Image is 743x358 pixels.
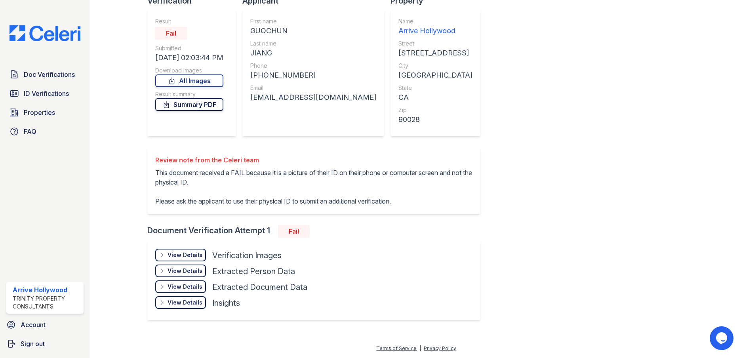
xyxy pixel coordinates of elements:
[155,27,187,40] div: Fail
[24,70,75,79] span: Doc Verifications
[21,339,45,348] span: Sign out
[398,48,472,59] div: [STREET_ADDRESS]
[278,225,310,238] div: Fail
[168,267,202,275] div: View Details
[398,106,472,114] div: Zip
[424,345,456,351] a: Privacy Policy
[6,67,84,82] a: Doc Verifications
[147,225,487,238] div: Document Verification Attempt 1
[250,70,376,81] div: [PHONE_NUMBER]
[212,266,295,277] div: Extracted Person Data
[155,52,223,63] div: [DATE] 02:03:44 PM
[6,124,84,139] a: FAQ
[155,168,472,206] p: This document received a FAIL because it is a picture of their ID on their phone or computer scre...
[212,282,307,293] div: Extracted Document Data
[155,44,223,52] div: Submitted
[398,70,472,81] div: [GEOGRAPHIC_DATA]
[376,345,417,351] a: Terms of Service
[212,250,282,261] div: Verification Images
[710,326,735,350] iframe: chat widget
[24,127,36,136] span: FAQ
[155,90,223,98] div: Result summary
[3,25,87,41] img: CE_Logo_Blue-a8612792a0a2168367f1c8372b55b34899dd931a85d93a1a3d3e32e68fde9ad4.png
[13,285,80,295] div: Arrive Hollywood
[250,92,376,103] div: [EMAIL_ADDRESS][DOMAIN_NAME]
[24,89,69,98] span: ID Verifications
[3,317,87,333] a: Account
[250,62,376,70] div: Phone
[419,345,421,351] div: |
[6,105,84,120] a: Properties
[250,40,376,48] div: Last name
[398,84,472,92] div: State
[155,98,223,111] a: Summary PDF
[398,17,472,25] div: Name
[398,114,472,125] div: 90028
[21,320,46,329] span: Account
[250,84,376,92] div: Email
[3,336,87,352] a: Sign out
[13,295,80,310] div: Trinity Property Consultants
[398,17,472,36] a: Name Arrive Hollywood
[398,25,472,36] div: Arrive Hollywood
[398,40,472,48] div: Street
[250,25,376,36] div: GUOCHUN
[250,17,376,25] div: First name
[6,86,84,101] a: ID Verifications
[168,283,202,291] div: View Details
[155,155,472,165] div: Review note from the Celeri team
[155,74,223,87] a: All Images
[155,17,223,25] div: Result
[168,299,202,307] div: View Details
[168,251,202,259] div: View Details
[212,297,240,308] div: Insights
[155,67,223,74] div: Download Images
[250,48,376,59] div: JIANG
[398,92,472,103] div: CA
[24,108,55,117] span: Properties
[398,62,472,70] div: City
